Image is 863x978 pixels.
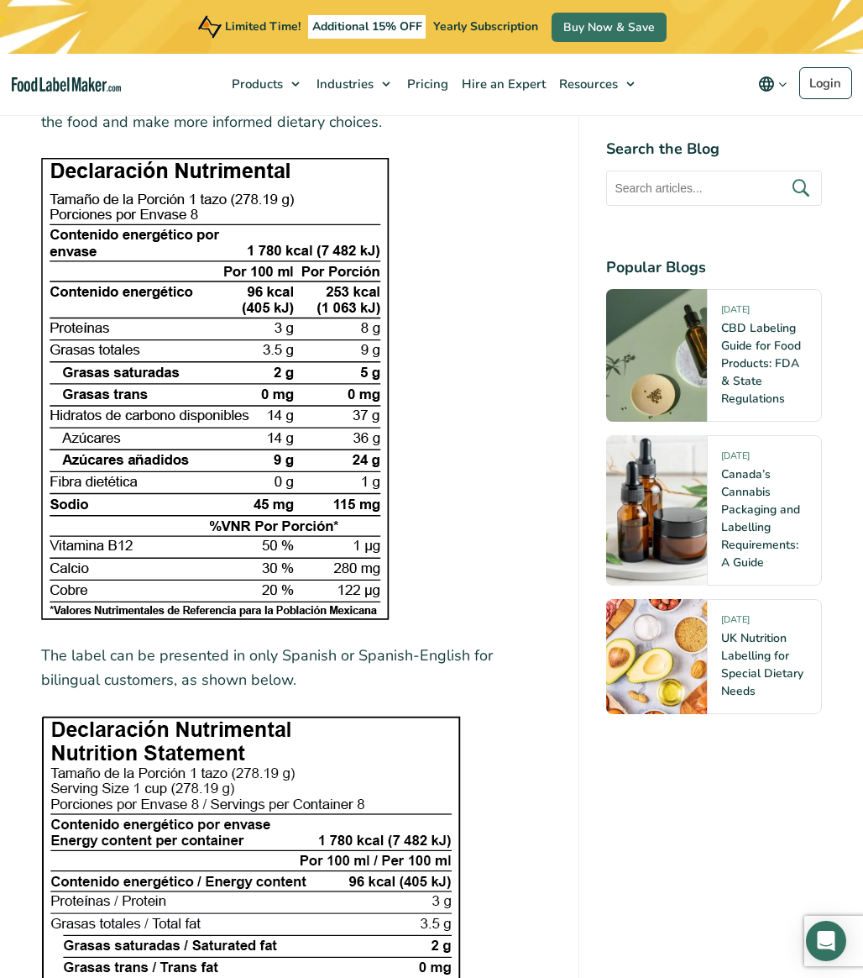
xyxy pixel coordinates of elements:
[311,76,375,92] span: Industries
[806,921,846,961] div: Open Intercom Messenger
[225,18,301,34] span: Limited Time!
[308,15,426,39] span: Additional 15% OFF
[606,256,822,279] h4: Popular Blogs
[453,54,551,114] a: Hire an Expert
[721,466,800,570] a: Canada’s Cannabis Packaging and Labelling Requirements: A Guide
[721,613,750,633] span: [DATE]
[551,54,643,114] a: Resources
[227,76,285,92] span: Products
[554,76,620,92] span: Resources
[721,450,750,469] span: [DATE]
[457,76,547,92] span: Hire an Expert
[399,54,453,114] a: Pricing
[606,138,822,160] h4: Search the Blog
[606,171,822,206] input: Search articles...
[721,630,803,699] a: UK Nutrition Labelling for Special Dietary Needs
[402,76,450,92] span: Pricing
[433,18,538,34] span: Yearly Subscription
[223,54,308,114] a: Products
[308,54,399,114] a: Industries
[41,644,552,692] p: The label can be presented in only Spanish or Spanish-English for bilingual customers, as shown b...
[721,303,750,323] span: [DATE]
[721,320,801,407] a: CBD Labeling Guide for Food Products: FDA & State Regulations
[799,67,852,99] a: Login
[552,13,667,42] a: Buy Now & Save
